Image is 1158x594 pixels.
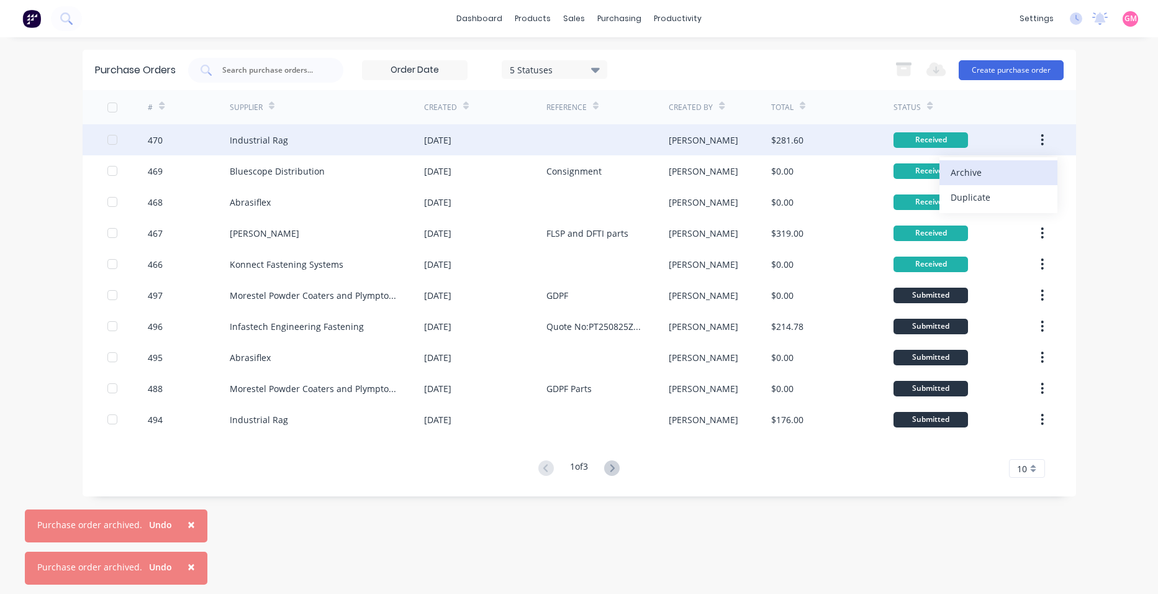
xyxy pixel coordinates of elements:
div: Submitted [893,381,968,396]
button: Close [175,509,207,539]
div: [DATE] [424,258,451,271]
div: Quote No:PT250825ZENITH [546,320,644,333]
div: [DATE] [424,227,451,240]
div: Morestel Powder Coaters and Plympton Grit Blasting [230,382,399,395]
div: Submitted [893,350,968,365]
div: 468 [148,196,163,209]
div: Received [893,226,968,241]
div: [DATE] [424,413,451,426]
div: $0.00 [771,351,794,364]
div: Received [893,163,968,179]
div: Created [424,102,457,113]
div: [PERSON_NAME] [669,227,738,240]
div: Received [893,194,968,210]
div: $0.00 [771,382,794,395]
div: products [509,9,557,28]
div: 470 [148,134,163,147]
div: Created By [669,102,713,113]
div: Consignment [546,165,602,178]
div: 488 [148,382,163,395]
div: Submitted [893,412,968,427]
div: GDPF Parts [546,382,592,395]
div: [DATE] [424,165,451,178]
div: $0.00 [771,258,794,271]
div: Abrasiflex [230,351,271,364]
div: Industrial Rag [230,134,288,147]
div: GDPF [546,289,568,302]
div: 495 [148,351,163,364]
div: [DATE] [424,289,451,302]
div: [PERSON_NAME] [669,382,738,395]
div: Purchase Orders [95,63,176,78]
div: Industrial Rag [230,413,288,426]
div: $214.78 [771,320,803,333]
div: Archive [951,163,1046,181]
div: productivity [648,9,708,28]
div: [PERSON_NAME] [669,258,738,271]
span: × [188,558,195,575]
button: Undo [142,516,179,534]
div: [DATE] [424,134,451,147]
div: Received [893,132,968,148]
button: Undo [142,558,179,577]
div: [PERSON_NAME] [669,413,738,426]
div: Abrasiflex [230,196,271,209]
input: Order Date [363,61,467,80]
div: purchasing [591,9,648,28]
div: 469 [148,165,163,178]
div: settings [1013,9,1060,28]
button: Create purchase order [959,60,1064,80]
div: Supplier [230,102,263,113]
img: Factory [22,9,41,28]
div: # [148,102,153,113]
div: [PERSON_NAME] [669,320,738,333]
div: Submitted [893,288,968,303]
div: 466 [148,258,163,271]
div: 467 [148,227,163,240]
div: 496 [148,320,163,333]
div: Duplicate [951,188,1046,206]
div: 494 [148,413,163,426]
div: Received [893,257,968,272]
div: [PERSON_NAME] [669,165,738,178]
a: dashboard [450,9,509,28]
div: $0.00 [771,289,794,302]
div: $319.00 [771,227,803,240]
div: Submitted [893,319,968,334]
div: $0.00 [771,165,794,178]
div: Purchase order archived. [37,560,142,573]
span: × [188,516,195,533]
div: [PERSON_NAME] [669,351,738,364]
div: Reference [546,102,587,113]
span: GM [1124,13,1137,24]
div: Total [771,102,794,113]
div: 497 [148,289,163,302]
div: Bluescope Distribution [230,165,325,178]
div: $176.00 [771,413,803,426]
div: [DATE] [424,351,451,364]
input: Search purchase orders... [221,64,324,76]
div: Purchase order archived. [37,518,142,531]
div: 1 of 3 [570,460,588,478]
button: Close [175,552,207,582]
div: [PERSON_NAME] [669,196,738,209]
div: Infastech Engineering Fastening [230,320,364,333]
div: Status [893,102,921,113]
div: [DATE] [424,382,451,395]
div: [PERSON_NAME] [669,289,738,302]
div: [DATE] [424,196,451,209]
div: [PERSON_NAME] [230,227,299,240]
div: $0.00 [771,196,794,209]
div: Konnect Fastening Systems [230,258,343,271]
div: $281.60 [771,134,803,147]
div: sales [557,9,591,28]
div: [DATE] [424,320,451,333]
div: Morestel Powder Coaters and Plympton Grit Blasting [230,289,399,302]
div: FLSP and DFTI parts [546,227,628,240]
div: 5 Statuses [510,63,599,76]
div: [PERSON_NAME] [669,134,738,147]
span: 10 [1017,462,1027,475]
